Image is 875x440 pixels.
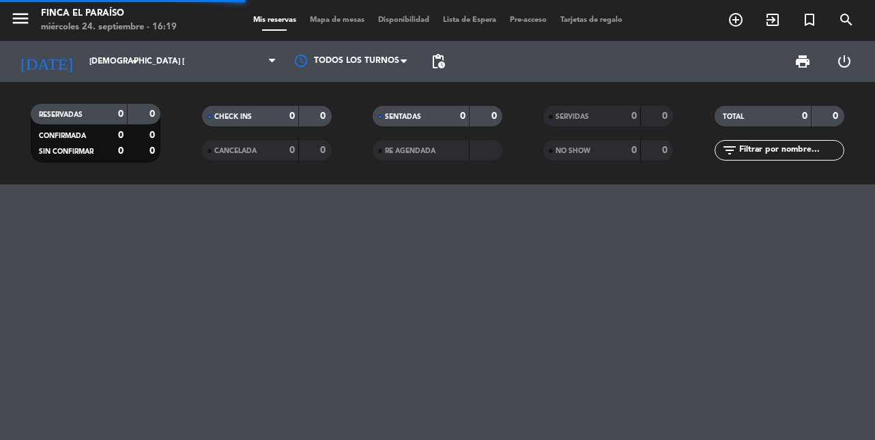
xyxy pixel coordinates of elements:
strong: 0 [802,111,807,121]
button: menu [10,8,31,33]
span: RESERVADAS [39,111,83,118]
div: LOG OUT [824,41,865,82]
span: CHECK INS [214,113,252,120]
strong: 0 [631,111,637,121]
span: SENTADAS [385,113,421,120]
span: RE AGENDADA [385,148,435,154]
i: add_circle_outline [728,12,744,28]
strong: 0 [289,111,295,121]
div: miércoles 24. septiembre - 16:19 [41,20,177,34]
span: print [794,53,811,70]
span: SIN CONFIRMAR [39,148,94,155]
span: Mapa de mesas [303,16,371,24]
strong: 0 [491,111,500,121]
strong: 0 [118,130,124,140]
strong: 0 [149,146,158,156]
strong: 0 [662,111,670,121]
span: pending_actions [430,53,446,70]
strong: 0 [833,111,841,121]
i: search [838,12,855,28]
span: Lista de Espera [436,16,503,24]
strong: 0 [149,130,158,140]
span: Tarjetas de regalo [554,16,629,24]
strong: 0 [320,111,328,121]
span: NO SHOW [556,148,590,154]
span: TOTAL [723,113,744,120]
div: Finca El Paraíso [41,7,177,20]
strong: 0 [320,146,328,155]
strong: 0 [662,146,670,155]
strong: 0 [118,109,124,119]
span: CANCELADA [214,148,257,154]
i: arrow_drop_down [127,53,143,70]
strong: 0 [460,111,465,121]
i: filter_list [721,142,738,159]
input: Filtrar por nombre... [738,143,844,158]
strong: 0 [631,146,637,155]
span: Disponibilidad [371,16,436,24]
span: CONFIRMADA [39,133,86,139]
span: Pre-acceso [503,16,554,24]
i: [DATE] [10,46,83,77]
strong: 0 [149,109,158,119]
strong: 0 [289,146,295,155]
i: exit_to_app [764,12,781,28]
span: Mis reservas [246,16,303,24]
strong: 0 [118,146,124,156]
i: turned_in_not [801,12,818,28]
span: SERVIDAS [556,113,589,120]
i: menu [10,8,31,29]
i: power_settings_new [836,53,852,70]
